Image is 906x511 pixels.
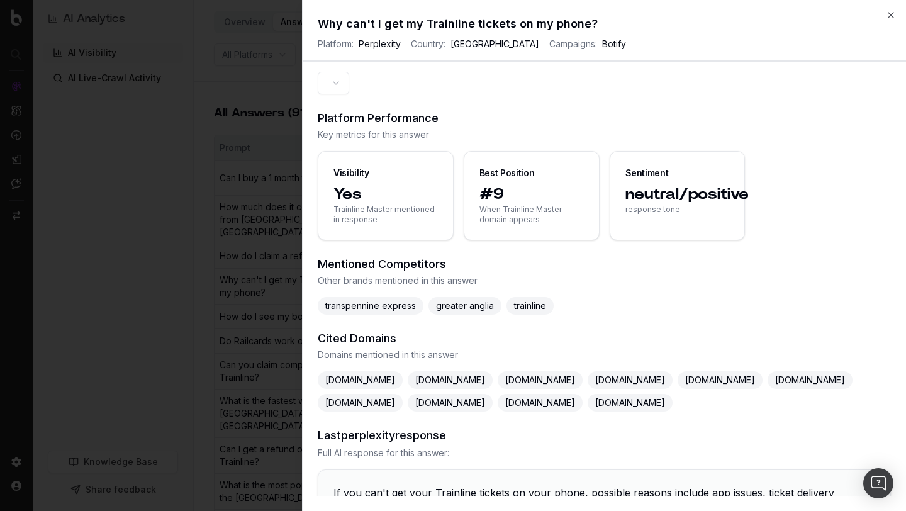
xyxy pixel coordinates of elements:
[768,371,853,389] span: [DOMAIN_NAME]
[602,38,626,50] span: Botify
[318,427,891,444] h3: Last perplexity response
[625,167,669,179] div: Sentiment
[479,205,584,225] span: When Trainline Master domain appears
[408,394,493,412] span: [DOMAIN_NAME]
[506,297,554,315] span: trainline
[359,38,401,50] span: Perplexity
[333,184,438,205] span: Yes
[318,274,891,287] span: Other brands mentioned in this answer
[625,205,730,215] span: response tone
[318,15,891,33] h2: Why can't I get my Trainline tickets on my phone?
[678,371,763,389] span: [DOMAIN_NAME]
[318,297,423,315] span: transpennine express
[318,128,891,141] span: Key metrics for this answer
[625,184,730,205] span: neutral/positive
[318,38,354,50] span: Platform:
[318,255,891,273] h3: Mentioned Competitors
[411,38,445,50] span: Country:
[333,167,369,179] div: Visibility
[498,394,583,412] span: [DOMAIN_NAME]
[408,371,493,389] span: [DOMAIN_NAME]
[588,394,673,412] span: [DOMAIN_NAME]
[588,371,673,389] span: [DOMAIN_NAME]
[479,184,584,205] span: #9
[318,349,891,361] span: Domains mentioned in this answer
[318,109,891,127] h3: Platform Performance
[318,394,403,412] span: [DOMAIN_NAME]
[428,297,501,315] span: greater anglia
[318,330,891,347] h3: Cited Domains
[333,205,438,225] span: Trainline Master mentioned in response
[318,371,403,389] span: [DOMAIN_NAME]
[450,38,539,50] span: [GEOGRAPHIC_DATA]
[498,371,583,389] span: [DOMAIN_NAME]
[549,38,597,50] span: Campaigns:
[479,167,534,179] div: Best Position
[318,447,891,459] span: Full AI response for this answer:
